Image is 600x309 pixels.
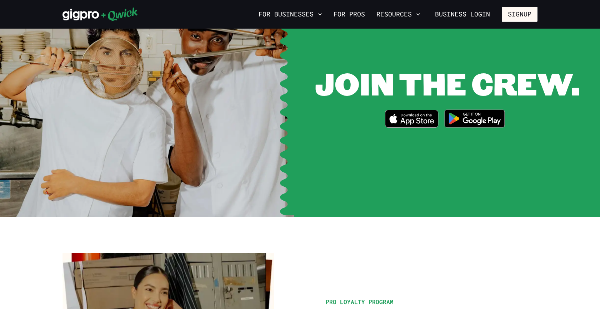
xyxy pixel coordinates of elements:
[331,8,368,20] a: For Pros
[440,105,509,132] img: Get it on Google Play
[326,298,394,305] span: Pro Loyalty Program
[502,7,537,22] button: Signup
[256,8,325,20] button: For Businesses
[429,7,496,22] a: Business Login
[385,110,439,130] a: Download on the App Store
[315,63,580,104] span: JOIN THE CREW.
[374,8,423,20] button: Resources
